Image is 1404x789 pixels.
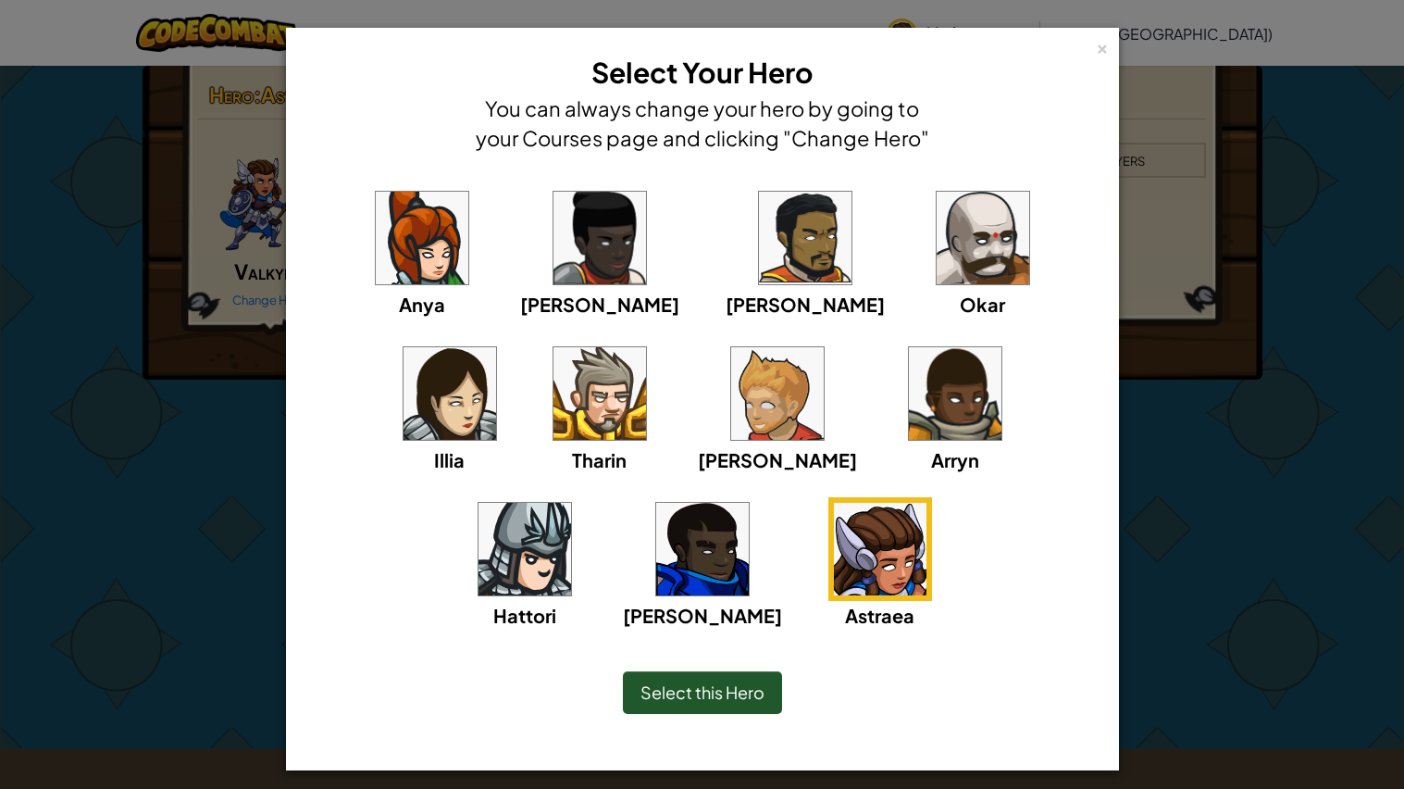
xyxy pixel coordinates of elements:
[759,192,851,284] img: portrait.png
[640,682,764,703] span: Select this Hero
[553,192,646,284] img: portrait.png
[553,347,646,440] img: portrait.png
[731,347,824,440] img: portrait.png
[404,347,496,440] img: portrait.png
[376,192,468,284] img: portrait.png
[478,503,571,595] img: portrait.png
[656,503,749,595] img: portrait.png
[434,448,465,471] span: Illia
[960,293,1005,316] span: Okar
[937,192,1029,284] img: portrait.png
[471,52,934,94] h3: Select Your Hero
[471,94,934,153] h4: You can always change your hero by going to your Courses page and clicking "Change Hero"
[1096,36,1109,56] div: ×
[931,448,979,471] span: Arryn
[845,604,914,627] span: Astraea
[834,503,926,595] img: portrait.png
[520,293,679,316] span: [PERSON_NAME]
[623,604,782,627] span: [PERSON_NAME]
[572,448,627,471] span: Tharin
[399,293,445,316] span: Anya
[909,347,1001,440] img: portrait.png
[493,604,556,627] span: Hattori
[726,293,885,316] span: [PERSON_NAME]
[698,448,857,471] span: [PERSON_NAME]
